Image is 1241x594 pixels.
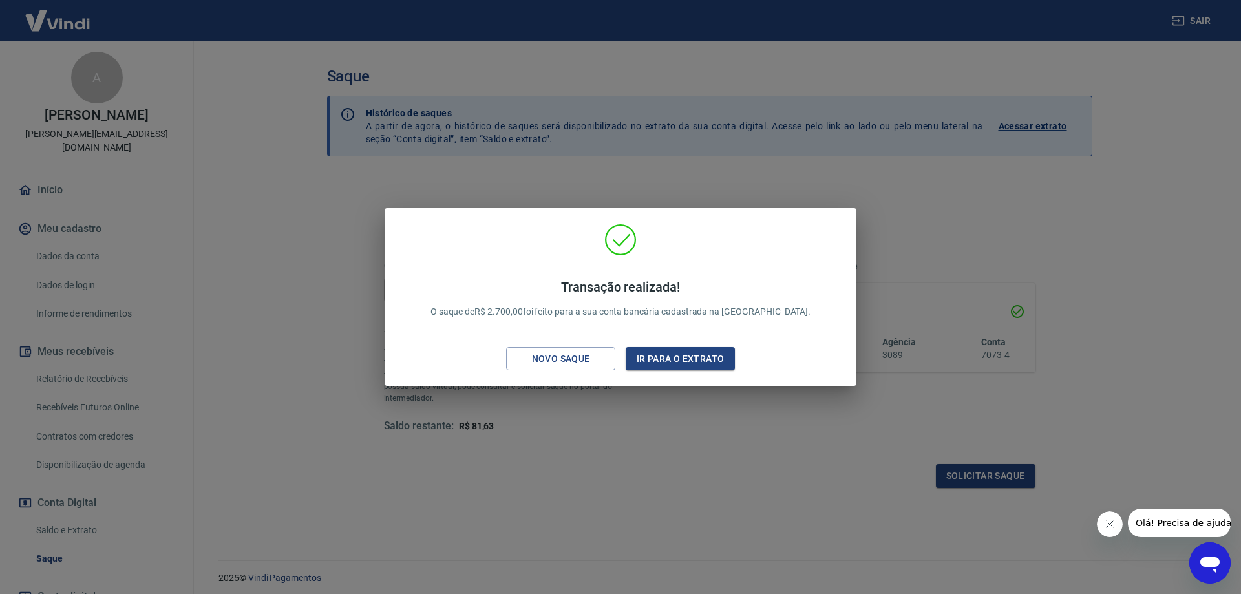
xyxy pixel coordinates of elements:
[626,347,735,371] button: Ir para o extrato
[516,351,606,367] div: Novo saque
[1128,509,1231,537] iframe: Mensagem da empresa
[8,9,109,19] span: Olá! Precisa de ajuda?
[430,279,811,295] h4: Transação realizada!
[430,279,811,319] p: O saque de R$ 2.700,00 foi feito para a sua conta bancária cadastrada na [GEOGRAPHIC_DATA].
[506,347,615,371] button: Novo saque
[1189,542,1231,584] iframe: Botão para abrir a janela de mensagens
[1097,511,1123,537] iframe: Fechar mensagem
